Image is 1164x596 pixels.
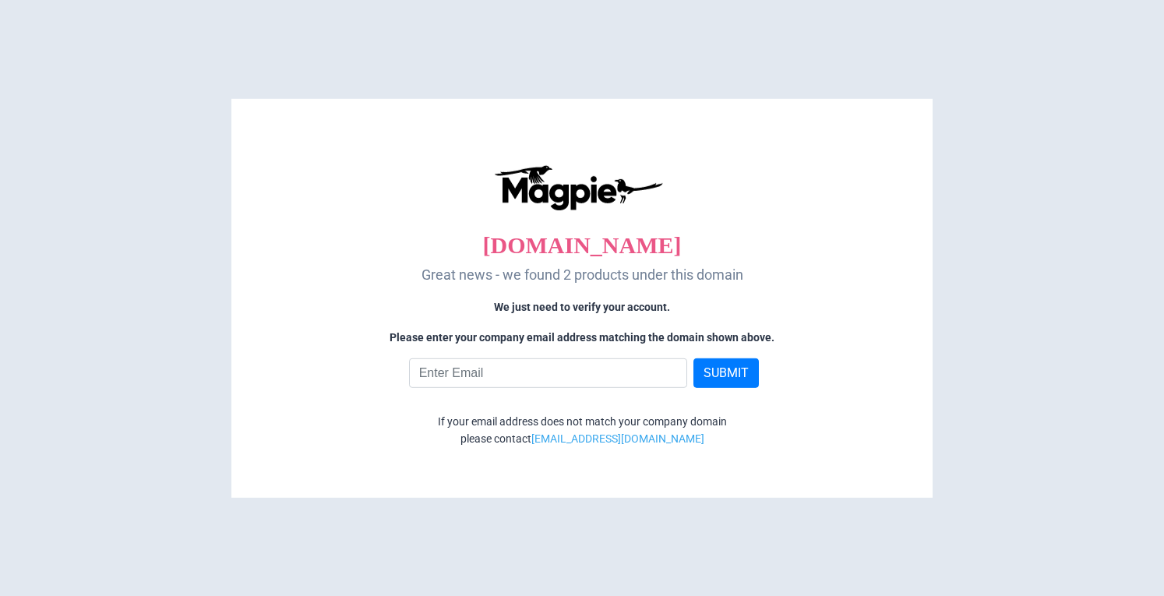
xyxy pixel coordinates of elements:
button: SUBMIT [693,358,759,388]
p: We just need to verify your account. [263,298,901,316]
div: If your email address does not match your company domain [251,413,913,430]
p: [DOMAIN_NAME] [263,226,901,263]
p: Please enter your company email address matching the domain shown above. [263,329,901,346]
input: Enter Email [409,358,688,388]
img: logo-ab69f6fb50320c5b225c76a69d11143b.png [490,164,665,210]
div: please contact [251,430,913,447]
p: Great news - we found 2 products under this domain [263,263,901,286]
a: [EMAIL_ADDRESS][DOMAIN_NAME] [531,430,704,447]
